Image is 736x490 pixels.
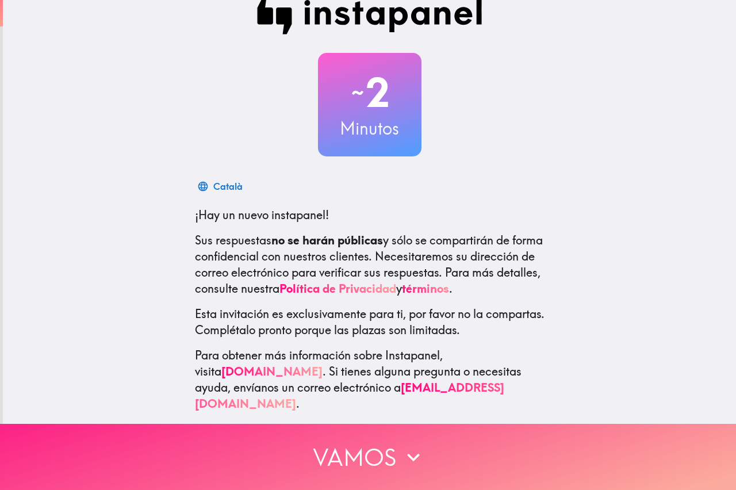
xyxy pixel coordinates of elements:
[195,208,329,222] span: ¡Hay un nuevo instapanel!
[402,281,449,296] a: términos
[195,347,545,412] p: Para obtener más información sobre Instapanel, visita . Si tienes alguna pregunta o necesitas ayu...
[195,306,545,338] p: Esta invitación es exclusivamente para ti, por favor no la compartas. Complétalo pronto porque la...
[279,281,396,296] a: Política de Privacidad
[195,380,504,411] a: [EMAIL_ADDRESS][DOMAIN_NAME]
[213,178,243,194] div: Català
[195,175,247,198] button: Català
[271,233,383,247] b: no se harán públicas
[221,364,323,378] a: [DOMAIN_NAME]
[318,69,421,116] h2: 2
[195,232,545,297] p: Sus respuestas y sólo se compartirán de forma confidencial con nuestros clientes. Necesitaremos s...
[350,75,366,110] span: ~
[318,116,421,140] h3: Minutos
